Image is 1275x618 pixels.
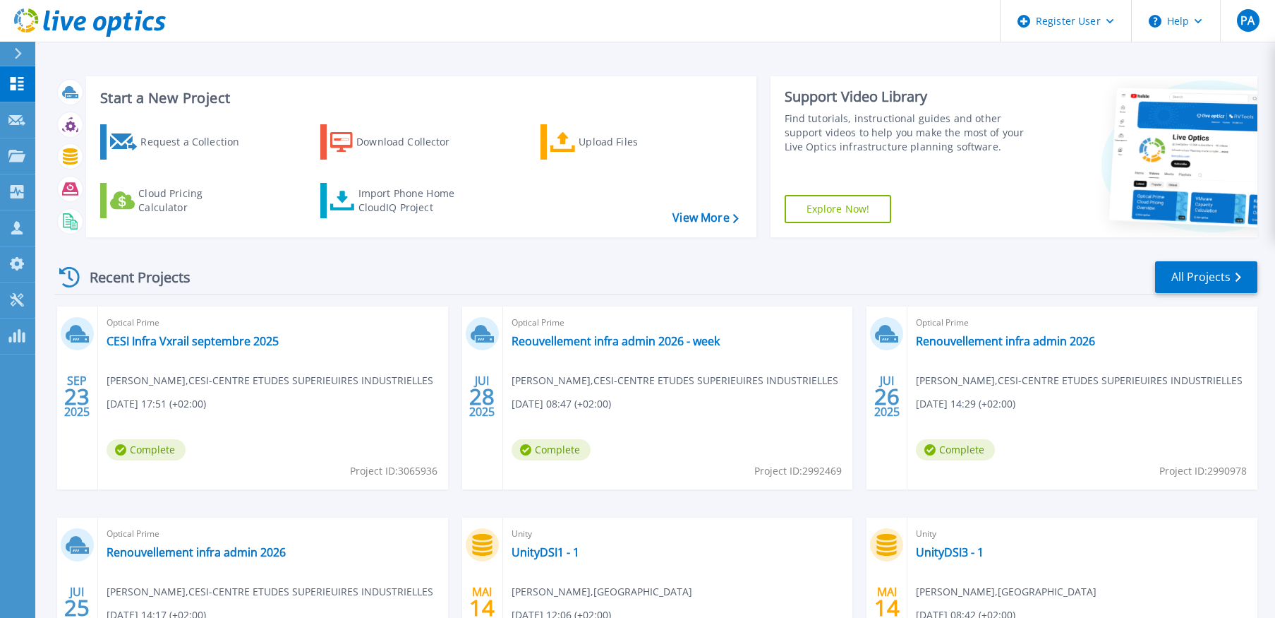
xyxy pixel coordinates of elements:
[107,526,440,542] span: Optical Prime
[1159,463,1247,479] span: Project ID: 2990978
[512,584,692,600] span: [PERSON_NAME] , [GEOGRAPHIC_DATA]
[512,396,611,412] span: [DATE] 08:47 (+02:00)
[107,315,440,331] span: Optical Prime
[916,396,1015,412] span: [DATE] 14:29 (+02:00)
[874,602,900,614] span: 14
[785,195,892,223] a: Explore Now!
[874,371,900,422] div: JUI 2025
[916,584,1096,600] span: [PERSON_NAME] , [GEOGRAPHIC_DATA]
[140,128,253,156] div: Request a Collection
[916,526,1249,542] span: Unity
[916,373,1243,388] span: [PERSON_NAME] , CESI-CENTRE ETUDES SUPERIEUIRES INDUSTRIELLES
[512,545,579,559] a: UnityDSI1 - 1
[916,315,1249,331] span: Optical Prime
[356,128,469,156] div: Download Collector
[107,334,279,348] a: CESI Infra Vxrail septembre 2025
[107,545,286,559] a: Renouvellement infra admin 2026
[100,183,258,218] a: Cloud Pricing Calculator
[469,391,495,403] span: 28
[579,128,691,156] div: Upload Files
[64,371,90,422] div: SEP 2025
[100,90,738,106] h3: Start a New Project
[512,439,591,460] span: Complete
[100,124,258,160] a: Request a Collection
[107,396,206,412] span: [DATE] 17:51 (+02:00)
[512,373,838,388] span: [PERSON_NAME] , CESI-CENTRE ETUDES SUPERIEUIRES INDUSTRIELLES
[107,584,433,600] span: [PERSON_NAME] , CESI-CENTRE ETUDES SUPERIEUIRES INDUSTRIELLES
[785,112,1032,154] div: Find tutorials, instructional guides and other support videos to help you make the most of your L...
[512,334,720,348] a: Reouvellement infra admin 2026 - week
[1240,15,1255,26] span: PA
[672,211,738,225] a: View More
[320,124,478,160] a: Download Collector
[1155,261,1257,293] a: All Projects
[754,463,842,479] span: Project ID: 2992469
[54,260,210,295] div: Recent Projects
[916,439,995,460] span: Complete
[916,334,1095,348] a: Renouvellement infra admin 2026
[785,88,1032,106] div: Support Video Library
[64,602,90,614] span: 25
[358,186,469,215] div: Import Phone Home CloudIQ Project
[540,124,698,160] a: Upload Files
[469,371,495,422] div: JUI 2025
[916,545,984,559] a: UnityDSI3 - 1
[512,526,845,542] span: Unity
[64,391,90,403] span: 23
[107,439,186,460] span: Complete
[138,186,251,215] div: Cloud Pricing Calculator
[107,373,433,388] span: [PERSON_NAME] , CESI-CENTRE ETUDES SUPERIEUIRES INDUSTRIELLES
[469,602,495,614] span: 14
[512,315,845,331] span: Optical Prime
[874,391,900,403] span: 26
[350,463,437,479] span: Project ID: 3065936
